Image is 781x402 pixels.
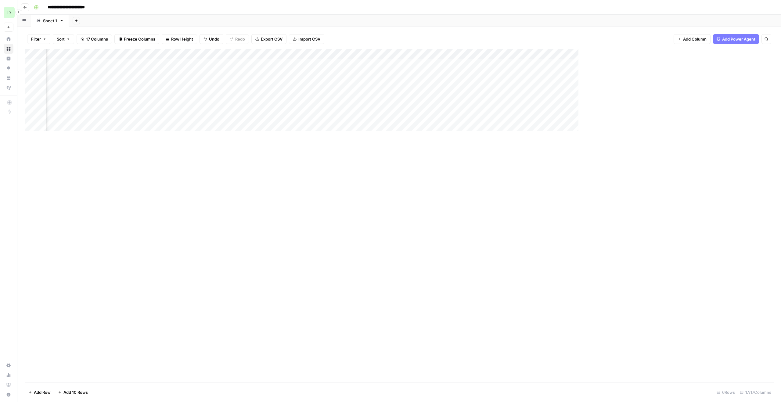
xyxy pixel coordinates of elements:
[34,389,51,395] span: Add Row
[4,390,13,400] button: Help + Support
[722,36,755,42] span: Add Power Agent
[57,36,65,42] span: Sort
[53,34,74,44] button: Sort
[31,36,41,42] span: Filter
[4,44,13,54] a: Browse
[4,5,13,20] button: Workspace: Domo
[714,387,737,397] div: 6 Rows
[4,370,13,380] a: Usage
[162,34,197,44] button: Row Height
[4,361,13,370] a: Settings
[713,34,759,44] button: Add Power Agent
[31,15,69,27] a: Sheet 1
[200,34,223,44] button: Undo
[4,34,13,44] a: Home
[43,18,57,24] div: Sheet 1
[4,54,13,63] a: Insights
[25,387,54,397] button: Add Row
[674,34,711,44] button: Add Column
[124,36,155,42] span: Freeze Columns
[683,36,707,42] span: Add Column
[86,36,108,42] span: 17 Columns
[289,34,324,44] button: Import CSV
[171,36,193,42] span: Row Height
[77,34,112,44] button: 17 Columns
[7,9,11,16] span: D
[209,36,219,42] span: Undo
[114,34,159,44] button: Freeze Columns
[261,36,283,42] span: Export CSV
[27,34,50,44] button: Filter
[4,73,13,83] a: Your Data
[4,63,13,73] a: Opportunities
[63,389,88,395] span: Add 10 Rows
[54,387,92,397] button: Add 10 Rows
[251,34,286,44] button: Export CSV
[298,36,320,42] span: Import CSV
[235,36,245,42] span: Redo
[4,83,13,93] a: Flightpath
[226,34,249,44] button: Redo
[4,380,13,390] a: Learning Hub
[737,387,774,397] div: 17/17 Columns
